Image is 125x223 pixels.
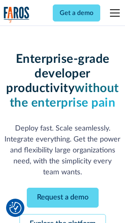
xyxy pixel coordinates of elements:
[9,202,22,214] img: Revisit consent button
[4,6,30,23] a: home
[9,202,22,214] button: Cookie Settings
[4,123,121,178] p: Deploy fast. Scale seamlessly. Integrate everything. Get the power and flexibility large organiza...
[27,188,99,208] a: Request a demo
[53,4,100,21] a: Get a demo
[105,3,121,23] div: menu
[6,53,109,94] strong: Enterprise-grade developer productivity
[4,6,30,23] img: Logo of the analytics and reporting company Faros.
